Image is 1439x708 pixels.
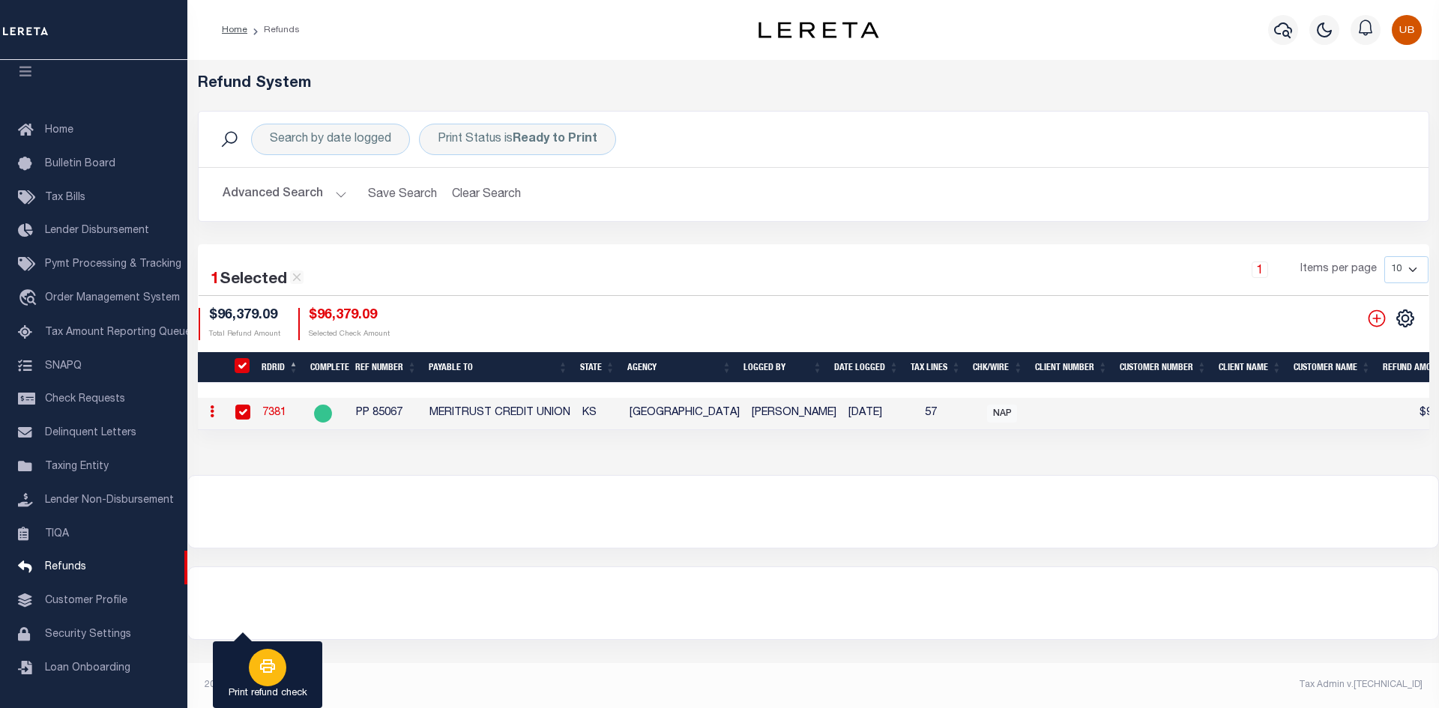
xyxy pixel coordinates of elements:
th: Tax Lines: activate to sort column ascending [905,352,967,383]
td: [DATE] [842,398,919,430]
button: Clear Search [446,180,528,209]
p: Total Refund Amount [209,329,280,340]
span: Pymt Processing & Tracking [45,259,181,270]
h4: $96,379.09 [309,308,390,324]
th: Ref Number: activate to sort column ascending [349,352,423,383]
span: SNAPQ [45,360,82,371]
b: Ready to Print [513,133,597,145]
span: Tax Bills [45,193,85,203]
p: Print refund check [229,686,307,701]
span: Loan Onboarding [45,663,130,674]
th: Client Name: activate to sort column ascending [1213,352,1288,383]
span: Order Management System [45,293,180,303]
td: 57 [919,398,981,430]
span: Refunds [45,562,86,572]
td: MERITRUST CREDIT UNION [423,398,576,430]
li: Refunds [247,23,300,37]
div: Tax Admin v.[TECHNICAL_ID] [824,678,1423,692]
span: Customer Profile [45,596,127,606]
td: KS [576,398,624,430]
th: Client Number: activate to sort column ascending [1029,352,1114,383]
th: Date Logged: activate to sort column ascending [828,352,905,383]
h4: $96,379.09 [209,308,280,324]
th: Customer Number: activate to sort column ascending [1114,352,1213,383]
div: Search by date logged [251,124,410,155]
th: RefundDepositRegisterID [226,352,256,383]
span: Check Requests [45,394,125,405]
span: NAP [987,405,1017,423]
th: Payable To: activate to sort column ascending [423,352,574,383]
td: [GEOGRAPHIC_DATA] [624,398,746,430]
h5: Refund System [198,75,1429,93]
p: Selected Check Amount [309,329,390,340]
span: Home [45,125,73,136]
th: RDRID: activate to sort column descending [256,352,304,383]
th: Chk/Wire: activate to sort column ascending [967,352,1029,383]
a: 1 [1252,261,1268,278]
button: Save Search [359,180,446,209]
i: travel_explore [18,289,42,309]
a: 7381 [262,408,286,418]
a: Home [222,25,247,34]
th: Agency: activate to sort column ascending [621,352,737,383]
th: Complete [304,352,349,383]
img: logo-dark.svg [758,22,878,38]
button: Advanced Search [223,180,347,209]
span: TIQA [45,528,69,539]
span: Lender Non-Disbursement [45,495,174,506]
th: State: activate to sort column ascending [574,352,621,383]
span: Tax Amount Reporting Queue [45,327,191,338]
img: svg+xml;base64,PHN2ZyB4bWxucz0iaHR0cDovL3d3dy53My5vcmcvMjAwMC9zdmciIHBvaW50ZXItZXZlbnRzPSJub25lIi... [1392,15,1422,45]
th: Customer Name: activate to sort column ascending [1288,352,1377,383]
span: 1 [211,272,220,288]
div: Selected [211,268,304,292]
td: [PERSON_NAME] [746,398,842,430]
span: Delinquent Letters [45,428,136,438]
span: Taxing Entity [45,462,109,472]
span: Items per page [1300,261,1377,278]
div: Print Status is [419,124,616,155]
span: Security Settings [45,629,131,640]
th: Logged By: activate to sort column ascending [737,352,828,383]
td: PP 85067 [350,398,423,430]
div: 2025 © [PERSON_NAME]. [193,678,814,692]
span: Bulletin Board [45,159,115,169]
span: Lender Disbursement [45,226,149,236]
